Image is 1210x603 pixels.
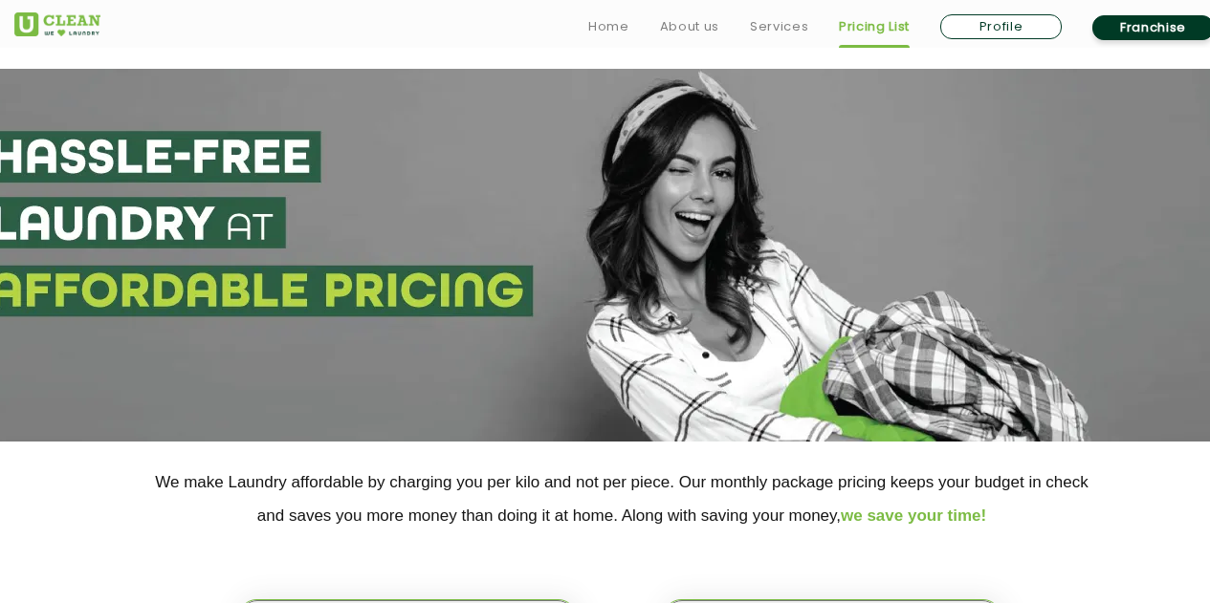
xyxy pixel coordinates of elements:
[839,15,910,38] a: Pricing List
[841,506,986,525] span: we save your time!
[940,14,1062,39] a: Profile
[750,15,808,38] a: Services
[588,15,629,38] a: Home
[14,12,100,36] img: UClean Laundry and Dry Cleaning
[660,15,719,38] a: About us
